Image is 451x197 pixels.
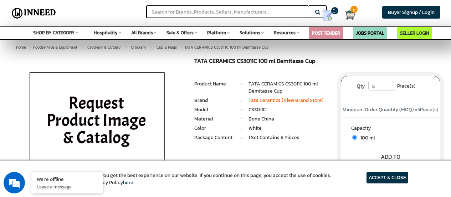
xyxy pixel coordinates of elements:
[341,153,440,161] div: ADD TO
[357,134,375,142] span: 100 ml
[315,7,344,24] a: my Quotes
[166,29,194,36] span: Sale & Offers
[194,97,235,104] li: Brand
[194,125,235,132] li: Color
[235,115,248,123] li: :
[388,9,435,16] span: Buyer Signup / Login
[37,183,97,190] p: Leave a message
[194,80,235,88] li: Product Name
[43,172,331,186] article: We use cookies to ensure you get the best experience on our website. If you continue on this page...
[322,10,333,21] img: Show My Quotes
[87,44,121,50] span: Crockery & Cutlery
[179,43,183,51] span: >
[32,44,268,50] span: TATA CERAMICS CS3011C 100 ml Demitasse Cup
[15,43,27,51] a: Home
[353,81,368,92] label: Qty
[367,172,408,183] article: ACCEPT & CLOSE
[248,106,330,113] li: CS3011C
[131,44,147,50] span: Crockery
[194,134,235,141] li: Package Content
[129,43,148,51] a: Crockery
[194,106,235,113] li: Model
[235,134,248,141] li: :
[207,29,226,36] span: Platform
[350,6,358,13] span: 0
[343,106,439,113] span: Minimum Order Quantity (MOQ) = Piece(s)
[235,97,248,104] li: :
[351,125,430,134] label: Capacity
[32,43,79,51] a: Foodservice & Equipment
[123,43,127,51] span: >
[94,29,118,36] span: Hospitality
[80,43,83,51] span: >
[33,29,75,36] span: SHOP BY CATEGORY
[248,115,330,123] li: Bone China
[29,44,31,50] span: >
[146,5,309,18] input: Search for Brands, Products, Sellers, Manufacturers...
[397,81,416,92] span: Piece(s)
[149,43,153,51] span: >
[157,44,177,50] span: Cup & Mugs
[131,29,153,36] span: All Brands
[248,134,330,141] li: 1 Set Contains 6 Pieces
[235,80,248,88] li: :
[248,97,324,104] a: Tata Ceramics (View Brand Store)
[345,10,355,20] img: Cart
[417,106,420,113] span: 5
[235,125,248,132] li: :
[356,30,384,36] a: JOBS PORTAL
[155,43,178,51] a: Cup & Mugs
[86,43,122,51] a: Crockery & Cutlery
[400,30,429,36] a: SELLER LOGIN
[194,58,330,66] h1: TATA CERAMICS CS3011C 100 ml Demitasse Cup
[235,106,248,113] li: :
[33,44,77,50] span: Foodservice & Equipment
[382,6,440,19] a: Buyer Signup / Login
[248,80,330,95] li: TATA CERAMICS CS3011C 100 ml Demitasse Cup
[248,125,330,132] li: White
[123,179,133,186] a: here
[274,29,296,36] span: Resources
[37,176,97,182] div: We're offline
[194,115,235,123] li: Material
[312,30,340,36] a: POST TENDER
[345,7,349,23] a: Cart 0
[240,29,260,36] span: Solutions
[10,4,58,22] img: Inneed.Market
